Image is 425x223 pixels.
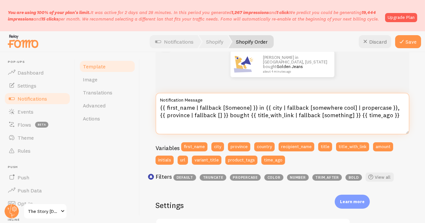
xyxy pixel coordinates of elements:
span: trim_after [312,174,342,181]
span: Settings [18,82,36,89]
span: color [264,174,283,181]
a: View all [366,173,394,182]
a: Translations [79,86,136,99]
a: Template [79,60,136,73]
svg: <p>Use filters like | propercase to change CITY to City in your templates</p> [148,174,154,180]
span: Opt-In [18,200,33,207]
button: province [228,142,250,151]
span: Push Data [18,187,42,194]
img: Fomo [231,51,256,77]
p: [PERSON_NAME] in [GEOGRAPHIC_DATA], [US_STATE] bought [263,55,328,73]
span: Push [18,174,29,181]
span: Push [8,165,71,169]
span: Rules [18,147,31,154]
a: Actions [79,112,136,125]
span: Inline [8,218,71,222]
button: initials [156,156,174,165]
a: Theme [4,131,71,144]
b: 15 clicks [41,16,58,22]
span: propercase [230,174,261,181]
a: Push [4,171,71,184]
span: truncate [200,174,226,181]
a: Opt-In [4,197,71,210]
a: Upgrade Plan [385,13,417,22]
p: Learn more [340,199,365,205]
a: Notifications [4,92,71,105]
a: Golden Jeans [277,64,303,69]
a: Image [79,73,136,86]
button: first_name [181,142,207,151]
div: Learn more [335,195,370,209]
a: Advanced [79,99,136,112]
button: amount [373,142,393,151]
span: Flows [18,121,31,128]
span: bold [345,174,362,181]
span: Actions [83,115,100,122]
span: Template [83,63,106,70]
span: Theme [18,134,34,141]
b: 1,267 impressions [231,9,269,15]
button: url [178,156,188,165]
span: default [173,174,196,181]
b: 1 click [277,9,289,15]
span: and [231,9,289,15]
a: Rules [4,144,71,157]
button: country [254,142,275,151]
span: Image [83,76,97,83]
span: You are using 100% of your plan's limit. [8,9,91,15]
span: The Story [DEMOGRAPHIC_DATA] Project [28,207,59,215]
span: Dashboard [18,69,44,76]
span: Advanced [83,102,106,109]
a: The Story [DEMOGRAPHIC_DATA] Project [23,203,67,219]
label: Notification Message [156,93,409,104]
a: Dashboard [4,66,71,79]
button: title_with_link [336,142,369,151]
h2: Settings [156,200,350,210]
button: time_ago [261,156,285,165]
a: Settings [4,79,71,92]
h3: Variables [156,144,180,152]
button: title [318,142,332,151]
a: Push Data [4,184,71,197]
button: variant_title [192,156,221,165]
small: about 4 minutes ago [263,70,326,73]
img: fomo-relay-logo-orange.svg [7,33,39,49]
span: Translations [83,89,112,96]
span: Pop-ups [8,60,71,64]
a: Flows beta [4,118,71,131]
p: It was active for 2 days and 28 minutes. In this period you generated We predict you could be gen... [8,9,381,22]
button: product_tags [225,156,257,165]
button: recipient_name [279,142,314,151]
span: beta [35,122,48,128]
button: city [211,142,224,151]
span: Events [18,108,33,115]
a: Events [4,105,71,118]
h3: Filters [156,173,172,180]
span: number [287,174,309,181]
span: Notifications [18,95,47,102]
